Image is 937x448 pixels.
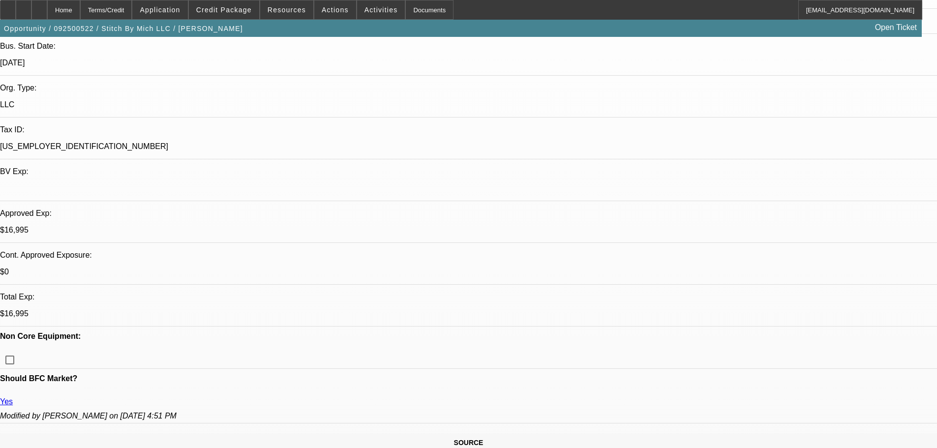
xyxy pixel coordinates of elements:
[268,6,306,14] span: Resources
[196,6,252,14] span: Credit Package
[871,19,921,36] a: Open Ticket
[357,0,405,19] button: Activities
[314,0,356,19] button: Actions
[364,6,398,14] span: Activities
[140,6,180,14] span: Application
[132,0,187,19] button: Application
[4,25,243,32] span: Opportunity / 092500522 / Stitch By Mich LLC / [PERSON_NAME]
[260,0,313,19] button: Resources
[322,6,349,14] span: Actions
[454,439,484,447] span: SOURCE
[189,0,259,19] button: Credit Package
